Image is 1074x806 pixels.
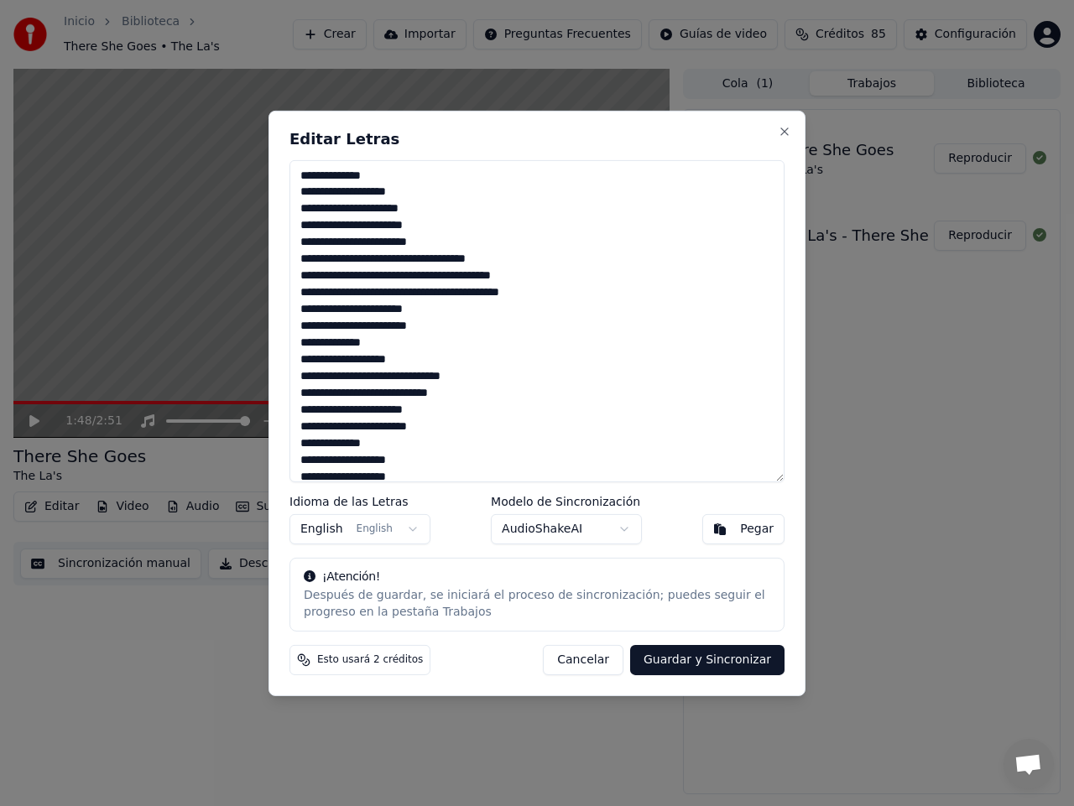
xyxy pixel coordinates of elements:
[289,496,430,507] label: Idioma de las Letras
[304,569,770,585] div: ¡Atención!
[317,653,423,667] span: Esto usará 2 créditos
[304,587,770,621] div: Después de guardar, se iniciará el proceso de sincronización; puedes seguir el progreso en la pes...
[702,514,785,544] button: Pegar
[289,131,785,146] h2: Editar Letras
[491,496,642,507] label: Modelo de Sincronización
[630,645,785,675] button: Guardar y Sincronizar
[740,521,774,538] div: Pegar
[543,645,623,675] button: Cancelar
